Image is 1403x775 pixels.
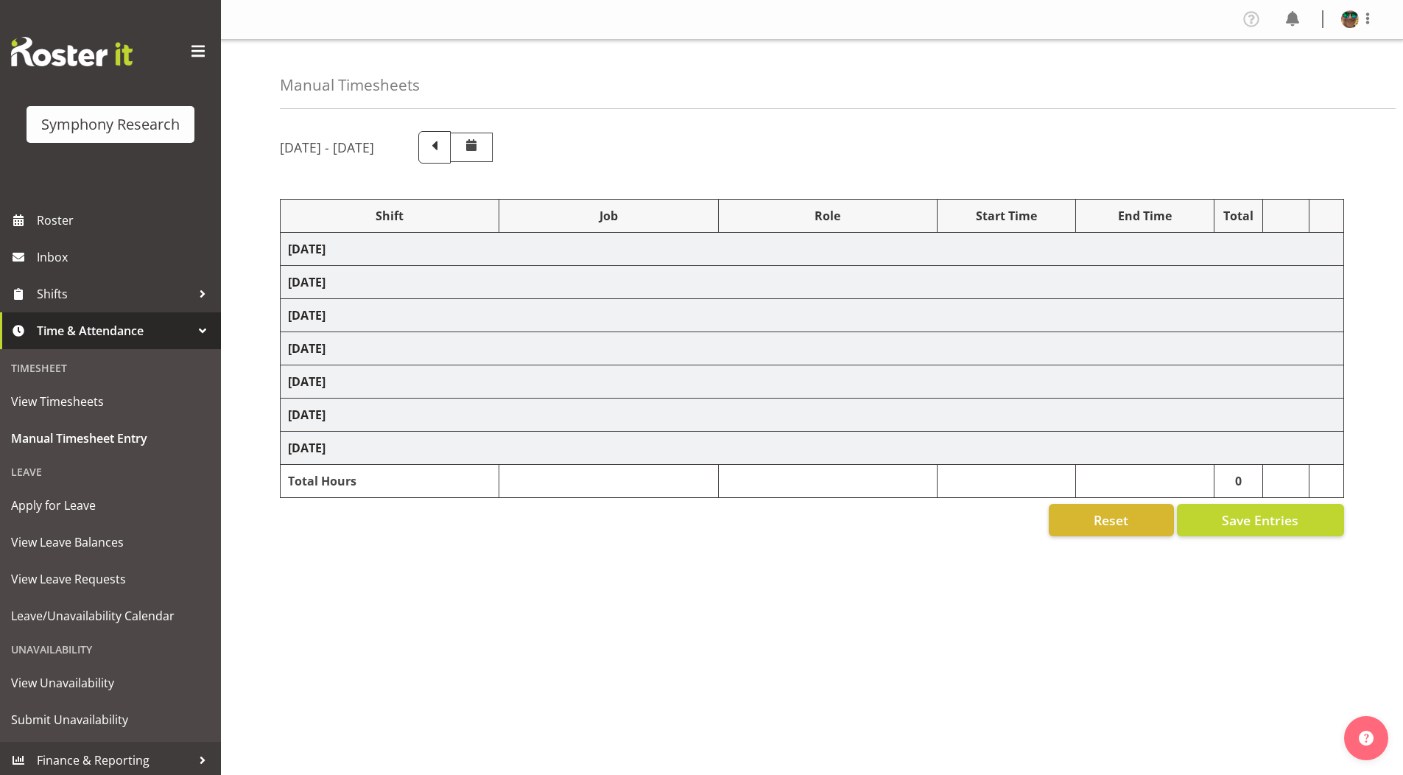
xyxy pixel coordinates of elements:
[281,432,1344,465] td: [DATE]
[1049,504,1174,536] button: Reset
[37,320,191,342] span: Time & Attendance
[280,77,420,94] h4: Manual Timesheets
[1359,731,1374,746] img: help-xxl-2.png
[288,207,491,225] div: Shift
[4,353,217,383] div: Timesheet
[11,568,210,590] span: View Leave Requests
[281,266,1344,299] td: [DATE]
[280,139,374,155] h5: [DATE] - [DATE]
[4,524,217,561] a: View Leave Balances
[726,207,929,225] div: Role
[11,390,210,413] span: View Timesheets
[281,465,499,498] td: Total Hours
[281,233,1344,266] td: [DATE]
[11,605,210,627] span: Leave/Unavailability Calendar
[4,383,217,420] a: View Timesheets
[1177,504,1344,536] button: Save Entries
[4,634,217,664] div: Unavailability
[1083,207,1206,225] div: End Time
[11,709,210,731] span: Submit Unavailability
[4,664,217,701] a: View Unavailability
[1341,10,1359,28] img: said-a-husainf550afc858a57597b0cc8f557ce64376.png
[4,701,217,738] a: Submit Unavailability
[41,113,180,136] div: Symphony Research
[945,207,1068,225] div: Start Time
[11,427,210,449] span: Manual Timesheet Entry
[1094,511,1128,530] span: Reset
[11,494,210,516] span: Apply for Leave
[281,332,1344,365] td: [DATE]
[4,561,217,597] a: View Leave Requests
[507,207,710,225] div: Job
[4,457,217,487] div: Leave
[37,246,214,268] span: Inbox
[11,531,210,553] span: View Leave Balances
[37,209,214,231] span: Roster
[281,399,1344,432] td: [DATE]
[4,487,217,524] a: Apply for Leave
[11,672,210,694] span: View Unavailability
[1214,465,1263,498] td: 0
[1222,207,1256,225] div: Total
[37,283,191,305] span: Shifts
[281,299,1344,332] td: [DATE]
[281,365,1344,399] td: [DATE]
[4,597,217,634] a: Leave/Unavailability Calendar
[4,420,217,457] a: Manual Timesheet Entry
[1222,511,1298,530] span: Save Entries
[37,749,191,771] span: Finance & Reporting
[11,37,133,66] img: Rosterit website logo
